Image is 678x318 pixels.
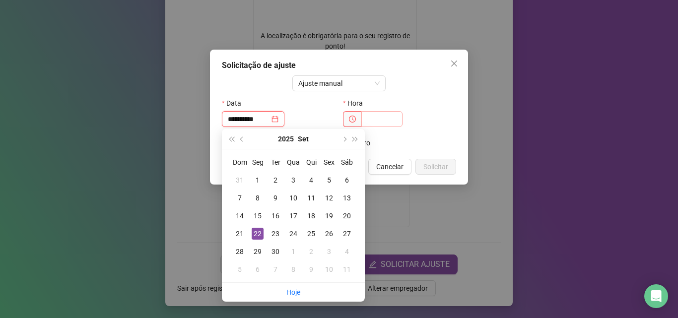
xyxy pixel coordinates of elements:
[287,210,299,222] div: 17
[350,129,361,149] button: super-next-year
[234,174,246,186] div: 31
[234,210,246,222] div: 14
[249,171,267,189] td: 2025-09-01
[302,225,320,243] td: 2025-09-25
[252,246,264,257] div: 29
[270,174,281,186] div: 2
[323,228,335,240] div: 26
[338,243,356,260] td: 2025-10-04
[231,225,249,243] td: 2025-09-21
[302,171,320,189] td: 2025-09-04
[320,225,338,243] td: 2025-09-26
[249,225,267,243] td: 2025-09-22
[320,189,338,207] td: 2025-09-12
[287,192,299,204] div: 10
[302,243,320,260] td: 2025-10-02
[343,95,369,111] label: Hora
[287,263,299,275] div: 8
[231,153,249,171] th: Dom
[323,246,335,257] div: 3
[252,174,264,186] div: 1
[323,210,335,222] div: 19
[323,174,335,186] div: 5
[349,116,356,123] span: clock-circle
[284,189,302,207] td: 2025-09-10
[376,161,404,172] span: Cancelar
[249,153,267,171] th: Seg
[323,192,335,204] div: 12
[222,60,456,71] div: Solicitação de ajuste
[237,129,248,149] button: prev-year
[231,260,249,278] td: 2025-10-05
[284,225,302,243] td: 2025-09-24
[234,228,246,240] div: 21
[305,263,317,275] div: 9
[267,189,284,207] td: 2025-09-09
[302,260,320,278] td: 2025-10-09
[302,207,320,225] td: 2025-09-18
[298,76,380,91] span: Ajuste manual
[338,225,356,243] td: 2025-09-27
[450,60,458,67] span: close
[368,159,411,175] button: Cancelar
[338,207,356,225] td: 2025-09-20
[338,171,356,189] td: 2025-09-06
[267,171,284,189] td: 2025-09-02
[305,246,317,257] div: 2
[249,207,267,225] td: 2025-09-15
[231,207,249,225] td: 2025-09-14
[320,243,338,260] td: 2025-10-03
[323,263,335,275] div: 10
[267,153,284,171] th: Ter
[320,207,338,225] td: 2025-09-19
[234,192,246,204] div: 7
[284,153,302,171] th: Qua
[252,228,264,240] div: 22
[249,243,267,260] td: 2025-09-29
[341,174,353,186] div: 6
[284,243,302,260] td: 2025-10-01
[231,189,249,207] td: 2025-09-07
[305,192,317,204] div: 11
[286,288,300,296] a: Hoje
[270,263,281,275] div: 7
[338,189,356,207] td: 2025-09-13
[341,263,353,275] div: 11
[320,260,338,278] td: 2025-10-10
[278,129,294,149] button: year panel
[252,210,264,222] div: 15
[267,243,284,260] td: 2025-09-30
[267,207,284,225] td: 2025-09-16
[252,263,264,275] div: 6
[446,56,462,71] button: Close
[267,260,284,278] td: 2025-10-07
[249,189,267,207] td: 2025-09-08
[252,192,264,204] div: 8
[270,210,281,222] div: 16
[305,210,317,222] div: 18
[287,174,299,186] div: 3
[302,189,320,207] td: 2025-09-11
[270,228,281,240] div: 23
[284,260,302,278] td: 2025-10-08
[341,228,353,240] div: 27
[287,246,299,257] div: 1
[341,246,353,257] div: 4
[249,260,267,278] td: 2025-10-06
[644,284,668,308] div: Open Intercom Messenger
[284,207,302,225] td: 2025-09-17
[234,263,246,275] div: 5
[222,95,248,111] label: Data
[338,260,356,278] td: 2025-10-11
[298,129,309,149] button: month panel
[415,159,456,175] button: Solicitar
[338,153,356,171] th: Sáb
[302,153,320,171] th: Qui
[287,228,299,240] div: 24
[305,228,317,240] div: 25
[231,243,249,260] td: 2025-09-28
[305,174,317,186] div: 4
[231,171,249,189] td: 2025-08-31
[284,171,302,189] td: 2025-09-03
[226,129,237,149] button: super-prev-year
